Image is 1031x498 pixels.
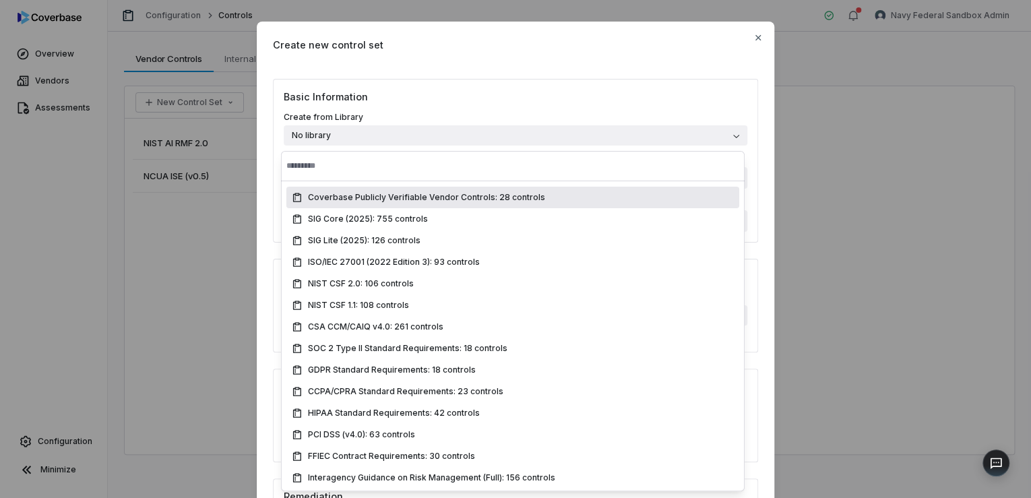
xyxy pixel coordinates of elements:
span: SIG Lite (2025): 126 controls [308,235,420,246]
span: FFIEC Contract Requirements: 30 controls [308,451,475,462]
span: SIG Core (2025): 755 controls [308,214,428,224]
span: Create new control set [273,38,758,52]
span: NIST CSF 2.0: 106 controls [308,278,414,289]
span: CSA CCM/CAIQ v4.0: 261 controls [308,321,443,332]
span: Interagency Guidance on Risk Management (Full): 156 controls [308,472,555,483]
label: Create from Library [284,112,747,146]
span: SOC 2 Type II Standard Requirements: 18 controls [308,343,507,354]
span: HIPAA Standard Requirements: 42 controls [308,408,480,418]
span: CCPA/CPRA Standard Requirements: 23 controls [308,386,503,397]
span: ISO/IEC 27001 (2022 Edition 3): 93 controls [308,257,480,268]
span: Coverbase Publicly Verifiable Vendor Controls: 28 controls [308,192,545,203]
button: Create from Library [284,125,747,146]
span: NIST CSF 1.1: 108 controls [308,300,409,311]
h3: Basic Information [284,90,747,104]
span: No library [292,130,331,141]
span: PCI DSS (v4.0): 63 controls [308,429,415,440]
span: GDPR Standard Requirements: 18 controls [308,365,476,375]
